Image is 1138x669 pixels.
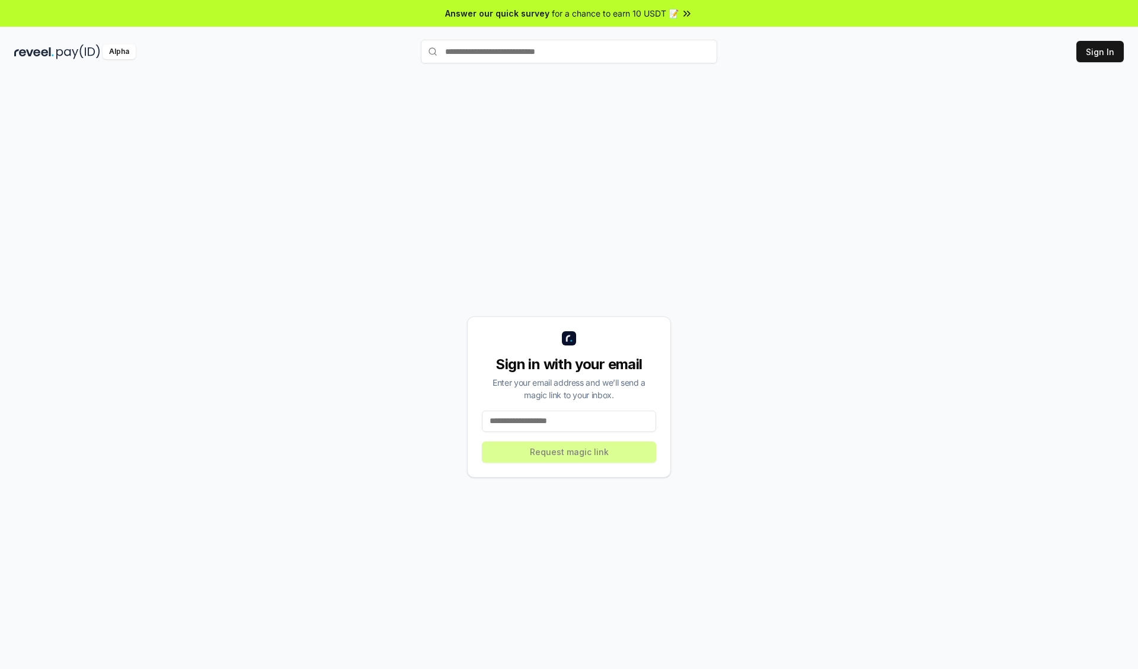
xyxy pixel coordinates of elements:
span: Answer our quick survey [445,7,549,20]
img: reveel_dark [14,44,54,59]
span: for a chance to earn 10 USDT 📝 [552,7,679,20]
div: Enter your email address and we’ll send a magic link to your inbox. [482,376,656,401]
div: Sign in with your email [482,355,656,374]
img: logo_small [562,331,576,345]
button: Sign In [1076,41,1124,62]
img: pay_id [56,44,100,59]
div: Alpha [103,44,136,59]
